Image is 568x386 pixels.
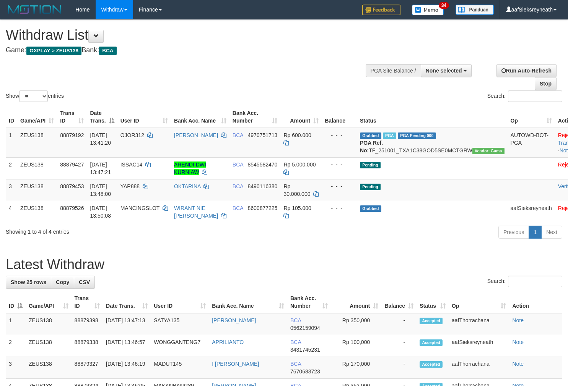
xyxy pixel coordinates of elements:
[151,291,209,313] th: User ID: activate to sort column ascending
[79,279,90,285] span: CSV
[449,313,509,335] td: aafThorrachana
[60,132,84,138] span: 88879192
[541,226,562,239] a: Next
[362,5,400,15] img: Feedback.jpg
[90,183,111,197] span: [DATE] 13:48:00
[151,357,209,379] td: MADUT145
[487,90,562,102] label: Search:
[99,47,116,55] span: BCA
[233,183,243,189] span: BCA
[72,291,103,313] th: Trans ID: activate to sort column ascending
[360,140,383,153] b: PGA Ref. No:
[120,162,143,168] span: ISSAC14
[283,183,310,197] span: Rp 30.000.000
[421,64,472,77] button: None selected
[56,279,69,285] span: Copy
[449,335,509,357] td: aafSieksreyneath
[19,90,48,102] select: Showentries
[90,205,111,219] span: [DATE] 13:50:08
[290,317,301,323] span: BCA
[57,106,87,128] th: Trans ID: activate to sort column ascending
[248,162,278,168] span: Copy 8545582470 to clipboard
[412,5,444,15] img: Button%20Memo.svg
[496,64,557,77] a: Run Auto-Refresh
[212,339,244,345] a: APRILIANTO
[439,2,449,9] span: 34
[174,183,201,189] a: OKTARINA
[120,205,159,211] span: MANCINGSLOT
[331,291,381,313] th: Amount: activate to sort column ascending
[290,339,301,345] span: BCA
[26,313,72,335] td: ZEUS138
[508,201,555,223] td: aafSieksreyneath
[17,106,57,128] th: Game/API: activate to sort column ascending
[6,276,51,289] a: Show 25 rows
[171,106,229,128] th: Bank Acc. Name: activate to sort column ascending
[90,132,111,146] span: [DATE] 13:41:20
[508,128,555,158] td: AUTOWD-BOT-PGA
[360,162,381,168] span: Pending
[290,368,320,375] span: Copy 7670683723 to clipboard
[103,291,151,313] th: Date Trans.: activate to sort column ascending
[472,148,505,154] span: Vendor URL: https://trx31.1velocity.biz
[11,279,46,285] span: Show 25 rows
[26,291,72,313] th: Game/API: activate to sort column ascending
[17,201,57,223] td: ZEUS138
[487,276,562,287] label: Search:
[426,68,462,74] span: None selected
[325,204,354,212] div: - - -
[6,225,231,236] div: Showing 1 to 4 of 4 entries
[151,313,209,335] td: SATYA135
[508,90,562,102] input: Search:
[283,132,311,138] span: Rp 600.000
[233,162,243,168] span: BCA
[174,162,206,175] a: ARENDI DWI KURNIAW
[6,128,17,158] td: 1
[60,183,84,189] span: 88879453
[512,361,524,367] a: Note
[498,226,529,239] a: Previous
[508,276,562,287] input: Search:
[456,5,494,15] img: panduan.png
[290,361,301,367] span: BCA
[360,132,381,139] span: Grabbed
[398,132,436,139] span: PGA Pending
[6,257,562,272] h1: Latest Withdraw
[420,361,443,368] span: Accepted
[87,106,117,128] th: Date Trans.: activate to sort column descending
[325,161,354,168] div: - - -
[512,317,524,323] a: Note
[174,132,218,138] a: [PERSON_NAME]
[449,357,509,379] td: aafThorrachana
[60,205,84,211] span: 88879526
[229,106,281,128] th: Bank Acc. Number: activate to sort column ascending
[26,47,81,55] span: OXPLAY > ZEUS138
[6,90,64,102] label: Show entries
[6,106,17,128] th: ID
[117,106,171,128] th: User ID: activate to sort column ascending
[74,276,95,289] a: CSV
[287,291,331,313] th: Bank Acc. Number: activate to sort column ascending
[6,179,17,201] td: 3
[151,335,209,357] td: WONGGANTENG7
[283,205,311,211] span: Rp 105.000
[381,291,417,313] th: Balance: activate to sort column ascending
[248,132,278,138] span: Copy 4970751713 to clipboard
[209,291,287,313] th: Bank Acc. Name: activate to sort column ascending
[280,106,322,128] th: Amount: activate to sort column ascending
[72,335,103,357] td: 88879338
[325,183,354,190] div: - - -
[103,335,151,357] td: [DATE] 13:46:57
[212,361,259,367] a: I [PERSON_NAME]
[72,357,103,379] td: 88879327
[6,157,17,179] td: 2
[6,313,26,335] td: 1
[60,162,84,168] span: 88879427
[508,106,555,128] th: Op: activate to sort column ascending
[72,313,103,335] td: 88879398
[120,183,140,189] span: YAP888
[6,201,17,223] td: 4
[6,47,371,54] h4: Game: Bank:
[420,318,443,324] span: Accepted
[90,162,111,175] span: [DATE] 13:47:21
